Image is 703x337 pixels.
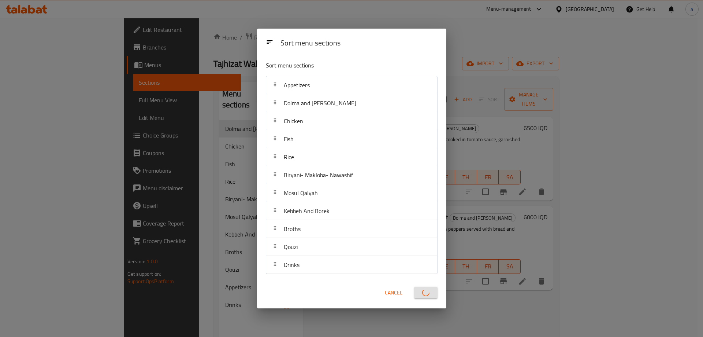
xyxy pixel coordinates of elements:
[266,184,437,202] div: Mosul Qalyah
[266,130,437,148] div: Fish
[284,223,301,234] span: Broths
[266,148,437,166] div: Rice
[266,202,437,220] div: Kebbeh And Borek
[266,61,402,70] p: Sort menu sections
[284,151,294,162] span: Rice
[284,98,356,109] span: Dolma and [PERSON_NAME]
[284,116,303,127] span: Chicken
[278,35,440,52] div: Sort menu sections
[266,76,437,94] div: Appetizers
[284,205,330,216] span: Kebbeh And Borek
[382,286,405,300] button: Cancel
[266,112,437,130] div: Chicken
[284,259,300,270] span: Drinks
[266,256,437,274] div: Drinks
[385,288,402,297] span: Cancel
[284,187,318,198] span: Mosul Qalyah
[266,238,437,256] div: Qouzi
[284,241,298,252] span: Qouzi
[266,94,437,112] div: Dolma and [PERSON_NAME]
[266,166,437,184] div: Biryani- Makloba- Nawashif
[284,133,294,144] span: Fish
[284,169,353,180] span: Biryani- Makloba- Nawashif
[284,80,310,91] span: Appetizers
[266,220,437,238] div: Broths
